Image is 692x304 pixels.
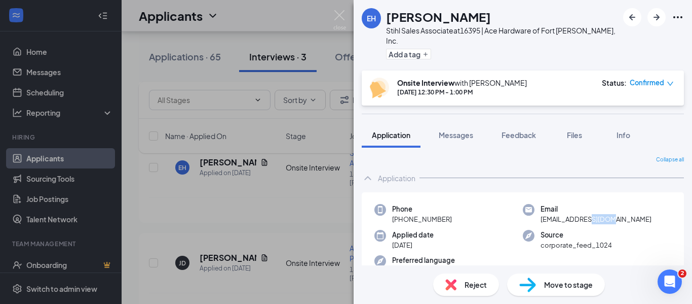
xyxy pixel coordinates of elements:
[465,279,487,290] span: Reject
[541,240,612,250] span: corporate_feed_1024
[541,204,651,214] span: Email
[630,78,664,88] span: Confirmed
[650,11,663,23] svg: ArrowRight
[392,230,434,240] span: Applied date
[397,88,527,96] div: [DATE] 12:30 PM - 1:00 PM
[362,172,374,184] svg: ChevronUp
[617,130,630,140] span: Info
[656,156,684,164] span: Collapse all
[678,269,686,278] span: 2
[392,204,452,214] span: Phone
[439,130,473,140] span: Messages
[567,130,582,140] span: Files
[602,78,627,88] div: Status :
[378,173,415,183] div: Application
[422,51,429,57] svg: Plus
[544,279,593,290] span: Move to stage
[623,8,641,26] button: ArrowLeftNew
[502,130,536,140] span: Feedback
[658,269,682,294] iframe: Intercom live chat
[392,255,455,265] span: Preferred language
[667,80,674,87] span: down
[672,11,684,23] svg: Ellipses
[372,130,410,140] span: Application
[541,214,651,224] span: [EMAIL_ADDRESS][DOMAIN_NAME]
[386,49,431,59] button: PlusAdd a tag
[367,13,376,23] div: EH
[392,214,452,224] span: [PHONE_NUMBER]
[392,240,434,250] span: [DATE]
[626,11,638,23] svg: ArrowLeftNew
[397,78,454,87] b: Onsite Interview
[647,8,666,26] button: ArrowRight
[386,8,491,25] h1: [PERSON_NAME]
[397,78,527,88] div: with [PERSON_NAME]
[541,230,612,240] span: Source
[386,25,618,46] div: Stihl Sales Associate at 16395 | Ace Hardware of Fort [PERSON_NAME], Inc.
